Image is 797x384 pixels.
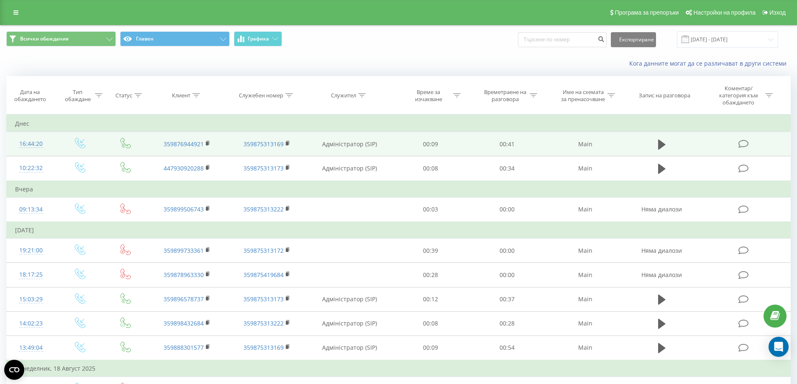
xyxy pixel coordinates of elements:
[243,205,284,213] a: 359875313222
[641,271,682,279] span: Няма диалози
[243,140,284,148] a: 359875313169
[15,201,47,218] div: 09:13:34
[469,239,546,263] td: 00:00
[392,239,469,263] td: 00:39
[615,9,679,16] span: Програма за препоръки
[115,92,132,99] div: Статус
[15,315,47,332] div: 14:02:23
[15,160,47,176] div: 10:22:32
[469,263,546,287] td: 00:00
[469,287,546,311] td: 00:37
[693,9,756,16] span: Настройки на профила
[164,164,204,172] a: 447930920288
[392,197,469,222] td: 00:03
[239,92,283,99] div: Служебен номер
[234,31,282,46] button: Графика
[164,247,204,254] a: 359899733361
[15,291,47,308] div: 15:03:29
[164,140,204,148] a: 359876944921
[545,336,625,360] td: Main
[769,337,789,357] div: Open Intercom Messenger
[63,89,92,103] div: Тип обаждане
[483,89,528,103] div: Времетраене на разговора
[6,31,116,46] button: Всички обаждания
[7,181,791,198] td: Вчера
[545,263,625,287] td: Main
[331,92,356,99] div: Служител
[641,205,682,213] span: Няма диалози
[4,360,24,380] button: Open CMP widget
[392,132,469,156] td: 00:09
[639,92,690,99] div: Запис на разговора
[164,295,204,303] a: 359896578737
[7,115,791,132] td: Днес
[545,197,625,222] td: Main
[15,267,47,283] div: 18:17:25
[164,271,204,279] a: 359878963330
[243,271,284,279] a: 359875419684
[641,247,682,254] span: Няма диалози
[307,311,392,336] td: Адміністратор (SIP)
[406,89,451,103] div: Време за изчакване
[248,36,269,42] span: Графика
[164,205,204,213] a: 359899506743
[469,132,546,156] td: 00:41
[15,242,47,259] div: 19:21:00
[392,336,469,360] td: 00:09
[307,287,392,311] td: Адміністратор (SIP)
[7,360,791,377] td: Понеделник, 18 Август 2025
[164,319,204,327] a: 359898432684
[120,31,230,46] button: Главен
[20,36,69,42] span: Всички обаждания
[392,287,469,311] td: 00:12
[164,343,204,351] a: 359888301577
[545,156,625,181] td: Main
[561,89,605,103] div: Име на схемата за пренасочване
[469,156,546,181] td: 00:34
[518,32,607,47] input: Търсене по номер
[469,311,546,336] td: 00:28
[469,336,546,360] td: 00:54
[469,197,546,222] td: 00:00
[545,132,625,156] td: Main
[7,89,53,103] div: Дата на обаждането
[15,340,47,356] div: 13:49:04
[714,85,763,106] div: Коментар/категория към обаждането
[243,319,284,327] a: 359875313222
[392,311,469,336] td: 00:08
[545,239,625,263] td: Main
[243,247,284,254] a: 359875313172
[769,9,786,16] span: Изход
[307,336,392,360] td: Адміністратор (SIP)
[307,132,392,156] td: Адміністратор (SIP)
[392,156,469,181] td: 00:08
[611,32,656,47] button: Експортиране
[243,343,284,351] a: 359875313169
[629,59,791,67] a: Кога данните могат да се различават в други системи
[243,295,284,303] a: 359875313173
[15,136,47,152] div: 16:44:20
[545,311,625,336] td: Main
[545,287,625,311] td: Main
[7,222,791,239] td: [DATE]
[392,263,469,287] td: 00:28
[307,156,392,181] td: Адміністратор (SIP)
[172,92,190,99] div: Клиент
[243,164,284,172] a: 359875313173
